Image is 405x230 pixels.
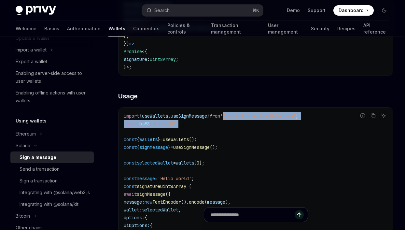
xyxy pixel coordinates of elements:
span: 'Hello world' [158,176,191,181]
span: TextEncoder [152,199,181,205]
span: useSignMessage [171,113,207,119]
span: '@privy-io/react-auth/solana' [220,113,296,119]
span: = [155,176,158,181]
div: Sign a transaction [20,177,58,185]
div: Export a wallet [16,58,47,65]
span: ( [189,183,191,189]
a: Sign a transaction [10,175,94,187]
a: Export a wallet [10,56,94,67]
span: Usage [118,92,138,101]
a: Welcome [16,21,36,36]
div: Enabling server-side access to user wallets [16,69,90,85]
a: Recipes [337,21,356,36]
a: Security [311,21,329,36]
span: ({ [165,191,171,197]
a: Enabling server-side access to user wallets [10,67,94,87]
span: = [186,183,189,189]
a: Integrating with @solana/kit [10,198,94,210]
div: Search... [154,7,173,14]
span: ⌘ K [252,8,259,13]
span: Promise [124,49,142,54]
span: message [207,199,225,205]
span: useWallets [142,113,168,119]
span: const [124,137,137,142]
span: ; [176,56,178,62]
a: Integrating with @solana/web3.js [10,187,94,198]
a: Transaction management [211,21,260,36]
a: User management [268,21,303,36]
span: selectedWallet [137,160,173,166]
span: ; [296,113,298,119]
div: Integrating with @solana/web3.js [20,189,90,196]
span: = [173,160,176,166]
span: , [168,113,171,119]
button: Toggle Bitcoin section [10,210,94,222]
span: message: [124,199,145,205]
span: => [129,41,134,47]
button: Toggle dark mode [379,5,389,16]
a: Wallets [108,21,125,36]
div: Send a transaction [20,165,60,173]
span: new [145,199,152,205]
span: (). [181,199,189,205]
span: import [124,121,139,127]
span: [ [194,160,197,166]
a: Policies & controls [167,21,203,36]
a: Demo [287,7,300,14]
div: Solana [16,142,30,150]
div: Import a wallet [16,46,47,54]
a: Basics [44,21,59,36]
span: encode [189,199,204,205]
button: Toggle Ethereum section [10,128,94,140]
input: Ask a question... [211,208,295,222]
span: ( [204,199,207,205]
span: : [147,56,150,62]
a: Send a transaction [10,163,94,175]
button: Toggle Solana section [10,140,94,151]
span: (); [189,137,197,142]
div: Integrating with @solana/kit [20,200,78,208]
div: Enabling offline actions with user wallets [16,89,90,105]
span: { [139,113,142,119]
a: Enabling offline actions with user wallets [10,87,94,107]
span: ; [176,121,178,127]
span: from [210,113,220,119]
span: }>; [124,64,132,70]
a: Connectors [133,21,160,36]
button: Report incorrect code [358,111,367,120]
span: const [124,160,137,166]
span: await [124,191,137,197]
span: Dashboard [339,7,364,14]
button: Send message [295,210,304,219]
a: Authentication [67,21,101,36]
span: 'bs58' [160,121,176,127]
span: 0 [197,160,199,166]
div: Ethereum [16,130,36,138]
span: wallets [139,137,158,142]
button: Ask AI [379,111,388,120]
span: } [207,113,210,119]
span: from [150,121,160,127]
div: Sign a message [20,153,56,161]
span: } [168,144,171,150]
span: useWallets [163,137,189,142]
span: const [124,176,137,181]
span: import [124,113,139,119]
img: dark logo [16,6,56,15]
span: { [137,137,139,142]
span: wallets [176,160,194,166]
a: Dashboard [333,5,374,16]
span: (); [210,144,217,150]
span: { [137,144,139,150]
span: } [158,137,160,142]
span: = [160,137,163,142]
div: Bitcoin [16,212,30,220]
span: ), [225,199,230,205]
span: = [171,144,173,150]
button: Toggle Import a wallet section [10,44,94,56]
button: Open search [142,5,263,16]
a: API reference [363,21,389,36]
span: <{ [142,49,147,54]
span: signMessage [139,144,168,150]
span: const [124,144,137,150]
